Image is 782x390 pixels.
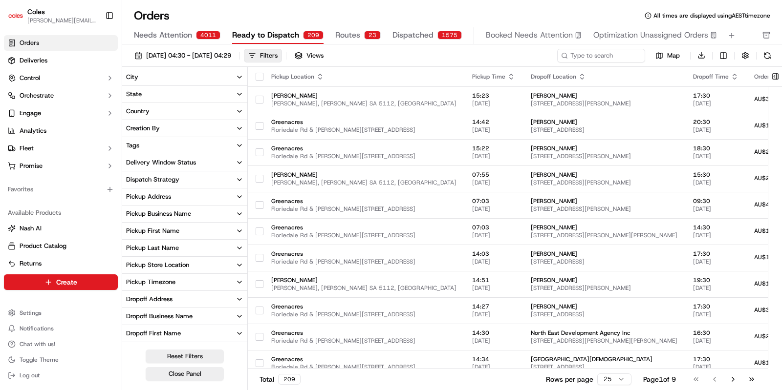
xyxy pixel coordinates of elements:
[4,369,118,382] button: Log out
[271,250,456,258] span: Greenacres
[290,49,328,62] button: Views
[20,325,54,332] span: Notifications
[4,182,118,197] div: Favorites
[531,250,677,258] span: [PERSON_NAME]
[4,337,118,351] button: Chat with us!
[244,49,282,62] button: Filters
[693,231,739,239] span: [DATE]
[271,73,456,81] div: Pickup Location
[27,17,97,24] button: [PERSON_NAME][EMAIL_ADDRESS][DOMAIN_NAME]
[693,171,739,179] span: 15:30
[4,238,118,254] button: Product Catalog
[20,144,34,153] span: Fleet
[4,105,118,121] button: Engage
[760,49,774,62] button: Refresh
[126,209,191,218] div: Pickup Business Name
[271,363,456,371] span: Floriedale Rd & [PERSON_NAME][STREET_ADDRESS]
[472,144,515,152] span: 15:22
[693,144,739,152] span: 18:30
[126,312,193,321] div: Dropoff Business Name
[693,73,739,81] div: Dropoff Time
[693,258,739,266] span: [DATE]
[271,303,456,310] span: Greenacres
[693,310,739,318] span: [DATE]
[146,367,224,381] button: Close Panel
[271,118,456,126] span: Greenacres
[4,88,118,103] button: Orchestrate
[10,143,18,150] div: 📗
[531,276,677,284] span: [PERSON_NAME]
[653,12,770,20] span: All times are displayed using AEST timezone
[693,205,739,213] span: [DATE]
[126,107,150,116] div: Country
[271,231,456,239] span: Floriedale Rd & [PERSON_NAME][STREET_ADDRESS]
[122,120,247,137] button: Creation By
[79,138,161,155] a: 💻API Documentation
[122,291,247,308] button: Dropoff Address
[122,308,247,325] button: Dropoff Business Name
[4,221,118,236] button: Nash AI
[649,50,686,62] button: Map
[531,258,677,266] span: [STREET_ADDRESS]
[472,284,515,292] span: [DATE]
[271,100,456,107] span: [PERSON_NAME], [PERSON_NAME] SA 5112, [GEOGRAPHIC_DATA]
[126,278,175,287] div: Pickup Timezone
[122,188,247,205] button: Pickup Address
[20,340,55,348] span: Chat with us!
[27,7,45,17] button: Coles
[271,284,456,292] span: [PERSON_NAME], [PERSON_NAME] SA 5112, [GEOGRAPHIC_DATA]
[126,226,179,235] div: Pickup First Name
[122,205,247,222] button: Pickup Business Name
[392,29,434,41] span: Dispatched
[531,303,677,310] span: [PERSON_NAME]
[122,171,247,188] button: Dispatch Strategy
[20,109,41,118] span: Engage
[531,118,677,126] span: [PERSON_NAME]
[126,158,196,167] div: Delivery Window Status
[531,197,677,205] span: [PERSON_NAME]
[693,118,739,126] span: 20:30
[20,39,39,47] span: Orders
[126,90,142,99] div: State
[472,92,515,100] span: 15:23
[693,126,739,134] span: [DATE]
[531,329,677,337] span: North East Development Agency Inc
[531,363,677,371] span: [STREET_ADDRESS]
[472,118,515,126] span: 14:42
[122,154,247,171] button: Delivery Window Status
[8,8,23,23] img: Coles
[10,93,27,111] img: 1736555255976-a54dd68f-1ca7-489b-9aae-adbdc363a1c4
[693,100,739,107] span: [DATE]
[122,274,247,290] button: Pickup Timezone
[271,329,456,337] span: Greenacres
[20,224,42,233] span: Nash AI
[472,231,515,239] span: [DATE]
[8,224,114,233] a: Nash AI
[271,337,456,345] span: Floriedale Rd & [PERSON_NAME][STREET_ADDRESS]
[531,126,677,134] span: [STREET_ADDRESS]
[472,73,515,81] div: Pickup Time
[271,276,456,284] span: [PERSON_NAME]
[4,4,101,27] button: ColesColes[PERSON_NAME][EMAIL_ADDRESS][DOMAIN_NAME]
[472,329,515,337] span: 14:30
[4,322,118,335] button: Notifications
[260,374,301,385] div: Total
[122,103,247,120] button: Country
[271,258,456,266] span: Floriedale Rd & [PERSON_NAME][STREET_ADDRESS]
[472,224,515,231] span: 07:03
[472,152,515,160] span: [DATE]
[69,165,118,173] a: Powered byPylon
[4,306,118,320] button: Settings
[4,53,118,68] a: Deliveries
[667,51,680,60] span: Map
[20,356,59,364] span: Toggle Theme
[4,274,118,290] button: Create
[364,31,381,40] div: 23
[693,329,739,337] span: 16:30
[531,171,677,179] span: [PERSON_NAME]
[278,374,301,385] div: 209
[486,29,573,41] span: Booked Needs Attention
[472,197,515,205] span: 07:03
[303,31,324,40] div: 209
[122,86,247,103] button: State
